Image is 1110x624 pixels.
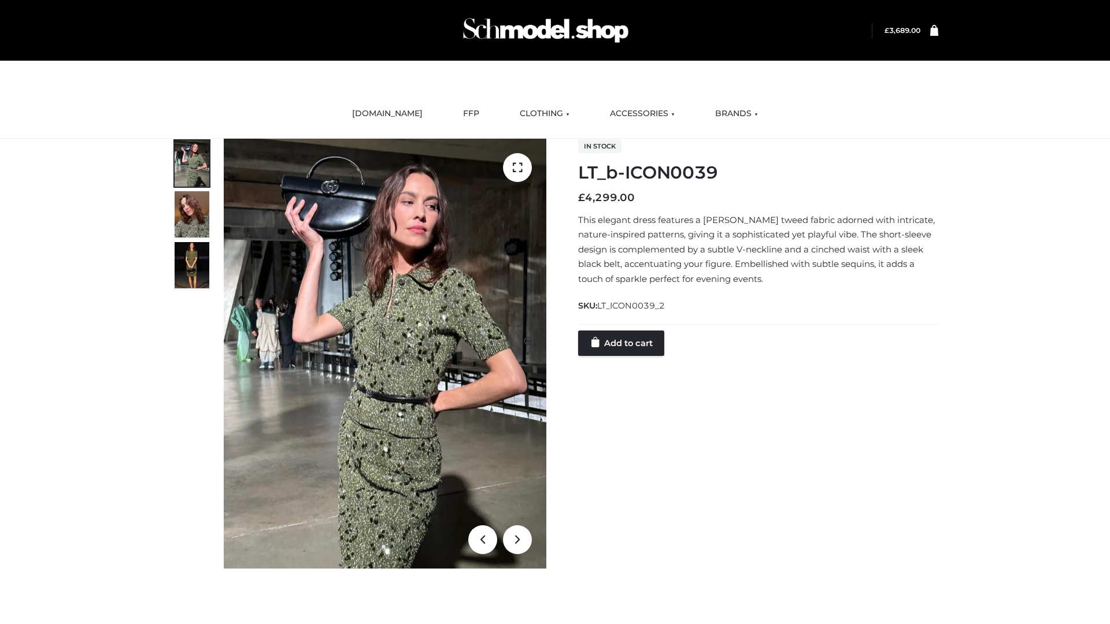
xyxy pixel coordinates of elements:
[885,26,889,35] span: £
[578,191,635,204] bdi: 4,299.00
[601,101,683,127] a: ACCESSORIES
[578,213,938,287] p: This elegant dress features a [PERSON_NAME] tweed fabric adorned with intricate, nature-inspired ...
[224,139,546,569] img: LT_b-ICON0039
[578,139,621,153] span: In stock
[578,191,585,204] span: £
[578,299,666,313] span: SKU:
[175,242,209,288] img: Screenshot-2024-10-29-at-7.00.09%E2%80%AFPM.jpg
[454,101,488,127] a: FFP
[175,191,209,237] img: Screenshot-2024-10-29-at-7.00.03%E2%80%AFPM.jpg
[885,26,920,35] bdi: 3,689.00
[343,101,431,127] a: [DOMAIN_NAME]
[511,101,578,127] a: CLOTHING
[175,140,209,187] img: Screenshot-2024-10-29-at-6.59.56%E2%80%AFPM.jpg
[578,330,664,356] a: Add to cart
[578,162,938,183] h1: LT_b-ICON0039
[459,8,632,53] img: Schmodel Admin 964
[885,26,920,35] a: £3,689.00
[706,101,767,127] a: BRANDS
[597,300,665,311] span: LT_ICON0039_2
